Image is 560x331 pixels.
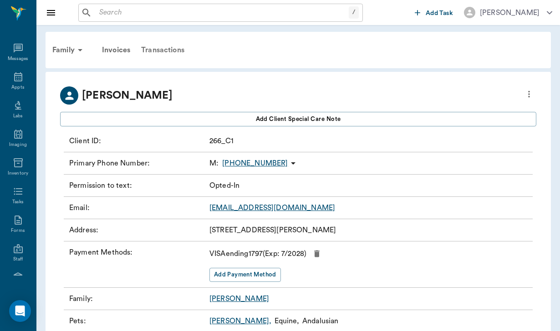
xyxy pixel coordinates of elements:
[69,225,206,236] p: Address :
[9,141,27,148] div: Imaging
[209,180,239,191] p: Opted-In
[302,316,339,326] p: Andalusian
[11,84,24,91] div: Appts
[82,87,173,104] p: [PERSON_NAME]
[275,316,300,326] p: Equine ,
[12,199,24,206] div: Tasks
[47,39,91,61] div: Family
[69,202,206,213] p: Email :
[69,158,206,169] p: Primary Phone Number :
[209,204,335,211] a: [EMAIL_ADDRESS][DOMAIN_NAME]
[11,227,25,234] div: Forms
[69,135,206,146] p: Client ID :
[97,39,136,61] a: Invoices
[96,6,349,19] input: Search
[209,295,269,302] a: [PERSON_NAME]
[209,316,271,326] a: [PERSON_NAME],
[60,112,536,126] button: Add client Special Care Note
[522,86,536,102] button: more
[42,4,60,22] button: Close drawer
[457,4,560,21] button: [PERSON_NAME]
[256,114,341,124] span: Add client Special Care Note
[13,113,23,120] div: Labs
[69,180,206,191] p: Permission to text :
[209,248,306,259] p: VISA ending 1797 (Exp: 7 / 2028 )
[8,55,29,62] div: Messages
[13,256,23,263] div: Staff
[8,170,28,177] div: Inventory
[209,268,281,282] button: Add Payment Method
[69,293,206,304] p: Family :
[9,300,31,322] div: Open Intercom Messenger
[349,6,359,19] div: /
[209,225,336,236] p: [STREET_ADDRESS][PERSON_NAME]
[222,158,288,169] p: [PHONE_NUMBER]
[209,135,234,146] p: 266_C1
[136,39,190,61] a: Transactions
[411,4,457,21] button: Add Task
[69,247,206,282] p: Payment Methods :
[27,3,29,22] h6: Nectar
[480,7,540,18] div: [PERSON_NAME]
[209,158,219,169] span: M :
[69,316,206,326] p: Pets :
